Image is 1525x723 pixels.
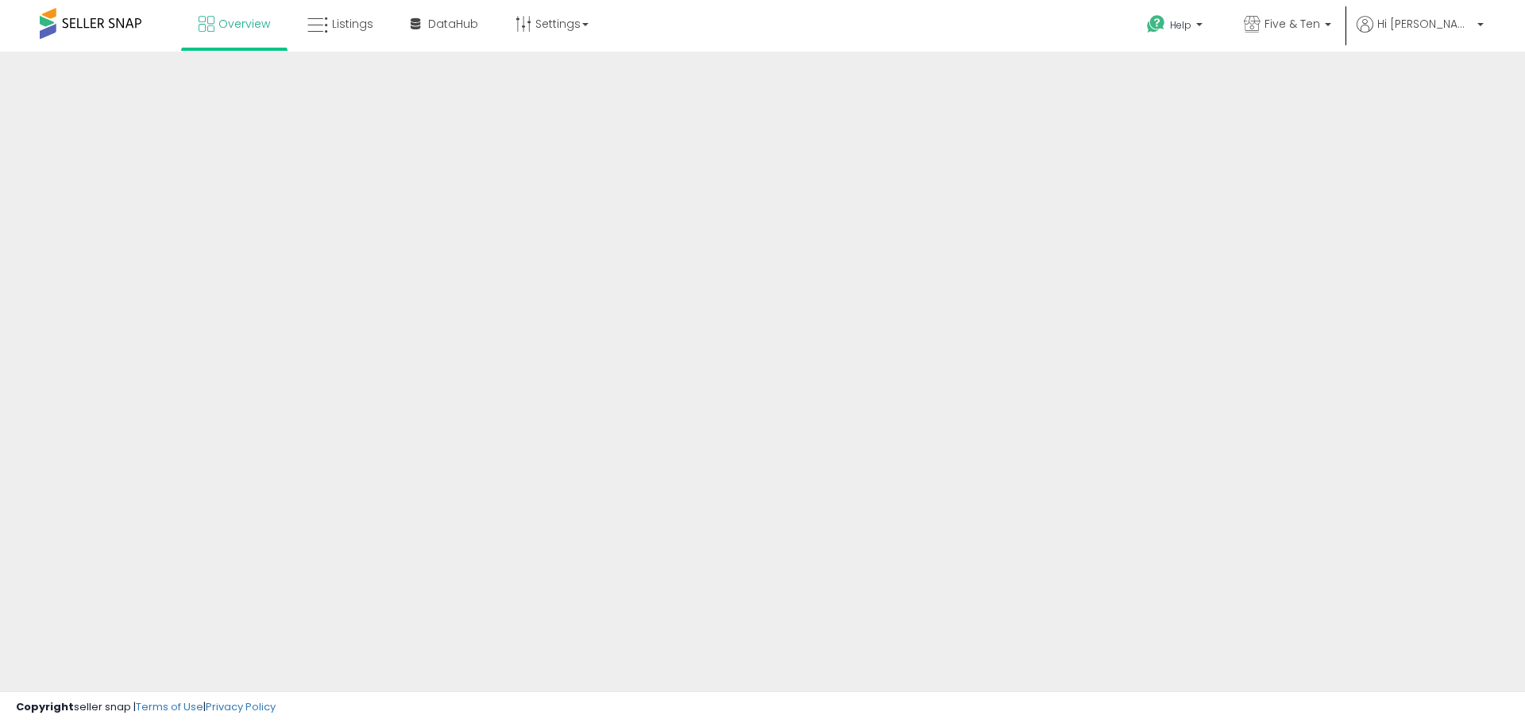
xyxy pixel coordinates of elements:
[1377,16,1473,32] span: Hi [PERSON_NAME]
[1264,16,1320,32] span: Five & Ten
[16,699,74,714] strong: Copyright
[332,16,373,32] span: Listings
[1357,16,1484,52] a: Hi [PERSON_NAME]
[206,699,276,714] a: Privacy Policy
[1134,2,1218,52] a: Help
[1146,14,1166,34] i: Get Help
[136,699,203,714] a: Terms of Use
[218,16,270,32] span: Overview
[16,700,276,715] div: seller snap | |
[428,16,478,32] span: DataHub
[1170,18,1191,32] span: Help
